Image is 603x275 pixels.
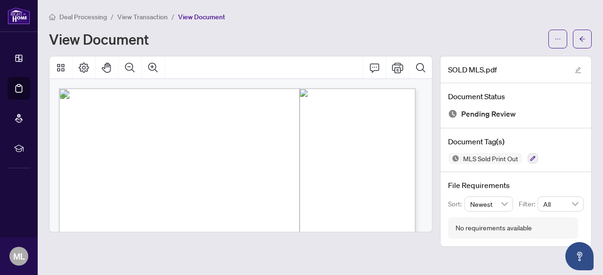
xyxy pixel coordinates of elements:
[448,153,459,164] img: Status Icon
[579,36,586,42] span: arrow-left
[456,223,532,233] div: No requirements available
[49,31,149,47] h1: View Document
[519,199,538,209] p: Filter:
[448,136,584,147] h4: Document Tag(s)
[448,91,584,102] h4: Document Status
[8,7,30,24] img: logo
[111,11,114,22] li: /
[178,13,225,21] span: View Document
[461,108,516,120] span: Pending Review
[117,13,168,21] span: View Transaction
[470,197,508,211] span: Newest
[554,36,561,42] span: ellipsis
[448,199,464,209] p: Sort:
[575,67,581,73] span: edit
[565,242,594,270] button: Open asap
[543,197,578,211] span: All
[448,64,497,75] span: SOLD MLS.pdf
[59,13,107,21] span: Deal Processing
[171,11,174,22] li: /
[459,155,522,162] span: MLS Sold Print Out
[13,250,25,263] span: ML
[49,14,56,20] span: home
[448,109,457,118] img: Document Status
[448,180,584,191] h4: File Requirements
